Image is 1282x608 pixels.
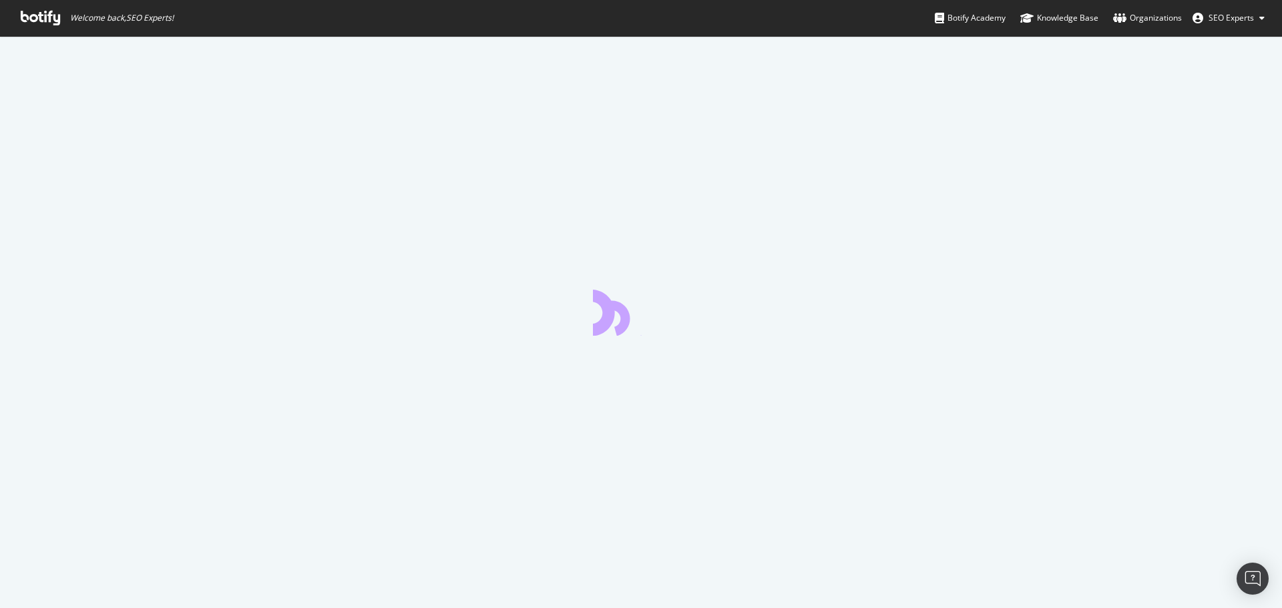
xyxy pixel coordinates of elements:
[1182,7,1275,29] button: SEO Experts
[1113,11,1182,25] div: Organizations
[935,11,1006,25] div: Botify Academy
[1209,12,1254,23] span: SEO Experts
[1237,563,1269,595] div: Open Intercom Messenger
[1020,11,1098,25] div: Knowledge Base
[70,13,174,23] span: Welcome back, SEO Experts !
[593,288,689,336] div: animation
